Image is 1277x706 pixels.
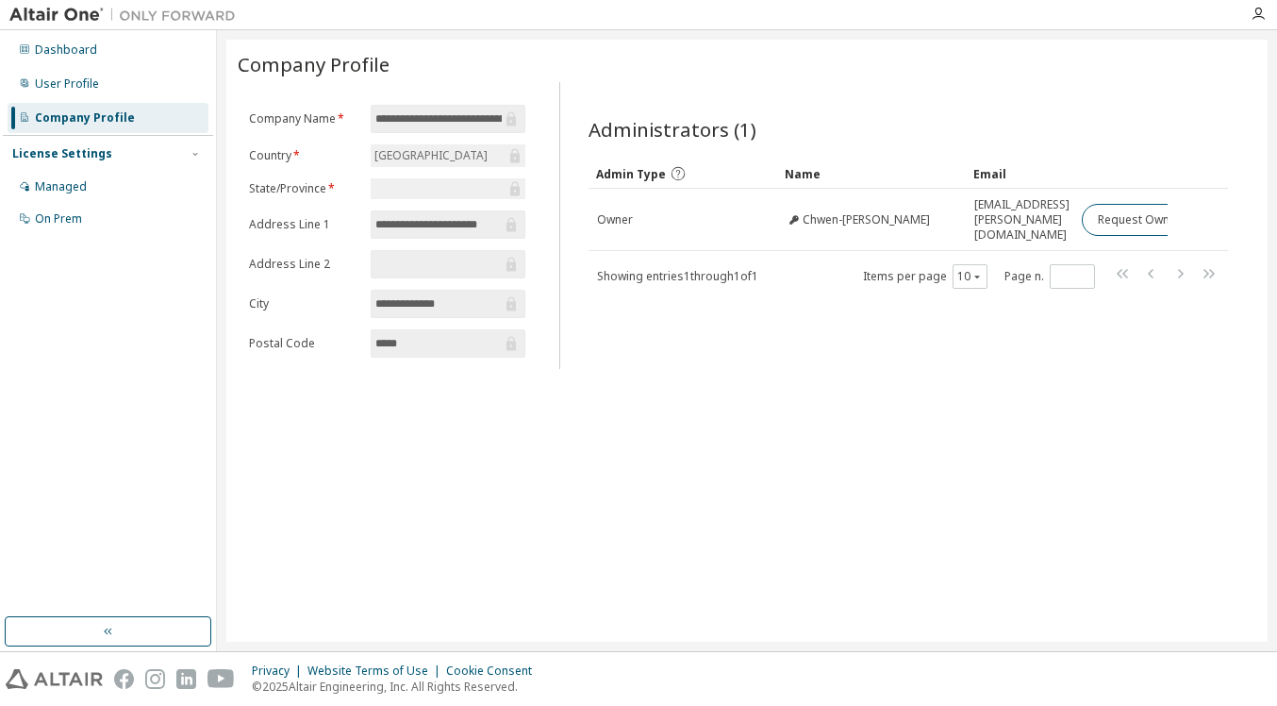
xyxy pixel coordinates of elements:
[249,336,359,351] label: Postal Code
[249,217,359,232] label: Address Line 1
[597,212,633,227] span: Owner
[803,212,930,227] span: Chwen-[PERSON_NAME]
[974,197,1070,243] span: [EMAIL_ADDRESS][PERSON_NAME][DOMAIN_NAME]
[207,669,235,689] img: youtube.svg
[35,42,97,58] div: Dashboard
[176,669,196,689] img: linkedin.svg
[596,166,666,182] span: Admin Type
[973,159,1066,189] div: Email
[371,144,525,167] div: [GEOGRAPHIC_DATA]
[35,179,87,194] div: Managed
[252,679,543,695] p: © 2025 Altair Engineering, Inc. All Rights Reserved.
[249,111,359,126] label: Company Name
[35,76,99,92] div: User Profile
[1004,264,1095,289] span: Page n.
[12,146,112,161] div: License Settings
[785,159,958,189] div: Name
[249,148,359,163] label: Country
[9,6,245,25] img: Altair One
[35,211,82,227] div: On Prem
[114,669,134,689] img: facebook.svg
[35,110,135,126] div: Company Profile
[957,269,983,284] button: 10
[372,145,490,166] div: [GEOGRAPHIC_DATA]
[1082,204,1241,236] button: Request Owner Change
[238,51,390,77] span: Company Profile
[145,669,165,689] img: instagram.svg
[249,181,359,196] label: State/Province
[863,264,987,289] span: Items per page
[252,664,307,679] div: Privacy
[249,257,359,272] label: Address Line 2
[597,268,758,284] span: Showing entries 1 through 1 of 1
[589,116,756,143] span: Administrators (1)
[307,664,446,679] div: Website Terms of Use
[249,296,359,311] label: City
[446,664,543,679] div: Cookie Consent
[6,669,103,689] img: altair_logo.svg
